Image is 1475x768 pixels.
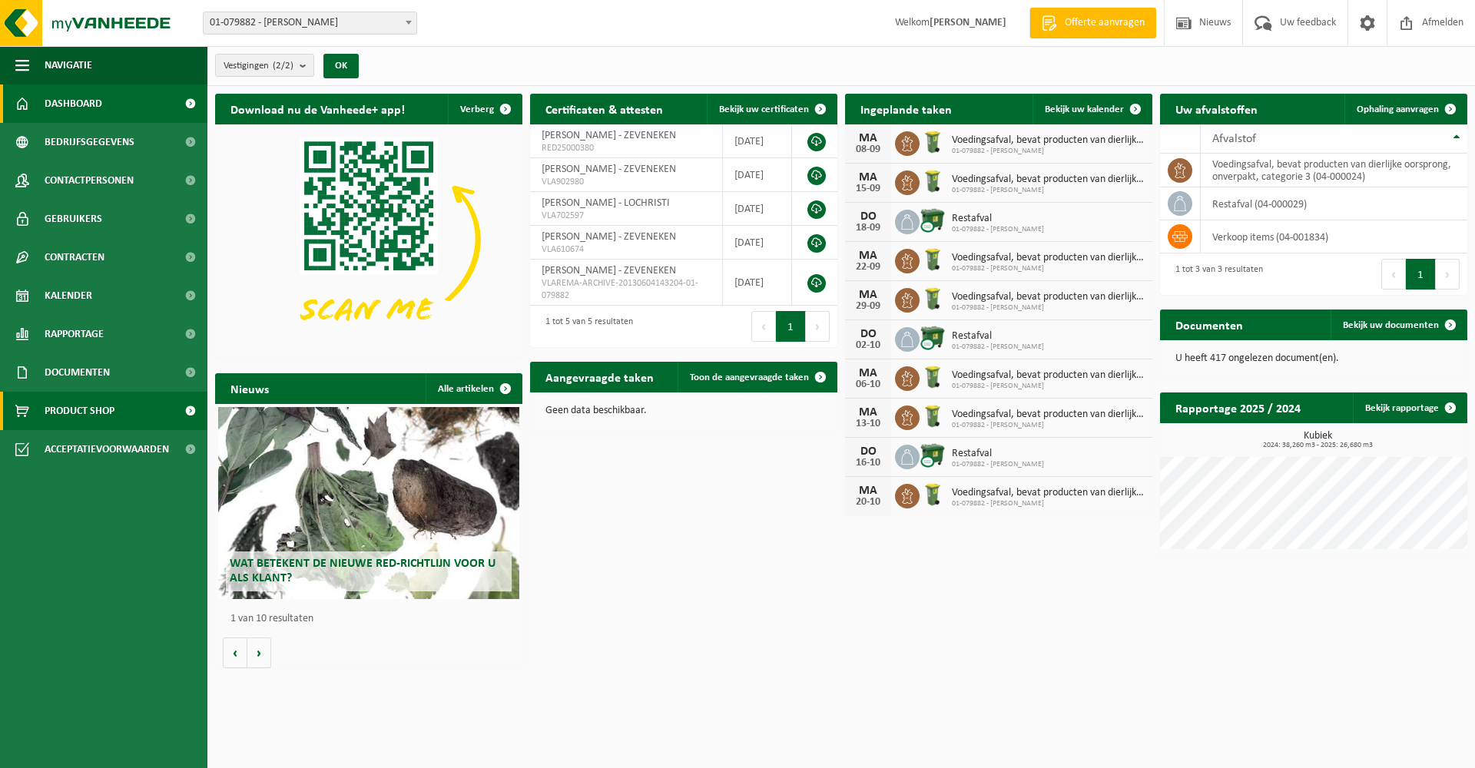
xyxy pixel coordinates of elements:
[952,147,1145,156] span: 01-079882 - [PERSON_NAME]
[45,276,92,315] span: Kalender
[952,382,1145,391] span: 01-079882 - [PERSON_NAME]
[845,94,967,124] h2: Ingeplande taken
[542,243,711,256] span: VLA610674
[247,637,271,668] button: Volgende
[1168,257,1263,291] div: 1 tot 3 van 3 resultaten
[1160,392,1316,422] h2: Rapportage 2025 / 2024
[853,250,883,262] div: MA
[690,372,809,382] span: Toon de aangevraagde taken
[1029,8,1156,38] a: Offerte aanvragen
[203,12,417,35] span: 01-079882 - PAUWELS FILIP - ZEVENEKEN
[530,94,678,124] h2: Certificaten & attesten
[223,637,247,668] button: Vorige
[952,487,1145,499] span: Voedingsafval, bevat producten van dierlijke oorsprong, onverpakt, categorie 3
[723,158,792,192] td: [DATE]
[1160,94,1273,124] h2: Uw afvalstoffen
[853,406,883,419] div: MA
[460,104,494,114] span: Verberg
[215,124,522,355] img: Download de VHEPlus App
[545,406,822,416] p: Geen data beschikbaar.
[542,130,676,141] span: [PERSON_NAME] - ZEVENEKEN
[723,192,792,226] td: [DATE]
[853,497,883,508] div: 20-10
[1331,310,1466,340] a: Bekijk uw documenten
[204,12,416,34] span: 01-079882 - PAUWELS FILIP - ZEVENEKEN
[426,373,521,404] a: Alle artikelen
[45,161,134,200] span: Contactpersonen
[853,132,883,144] div: MA
[218,407,519,599] a: Wat betekent de nieuwe RED-richtlijn voor u als klant?
[952,330,1044,343] span: Restafval
[542,210,711,222] span: VLA702597
[1160,310,1258,339] h2: Documenten
[952,369,1145,382] span: Voedingsafval, bevat producten van dierlijke oorsprong, onverpakt, categorie 3
[853,301,883,312] div: 29-09
[1381,259,1406,290] button: Previous
[952,499,1145,508] span: 01-079882 - [PERSON_NAME]
[1032,94,1151,124] a: Bekijk uw kalender
[952,291,1145,303] span: Voedingsafval, bevat producten van dierlijke oorsprong, onverpakt, categorie 3
[542,142,711,154] span: RED25000380
[920,364,946,390] img: WB-0140-HPE-GN-50
[530,362,669,392] h2: Aangevraagde taken
[542,277,711,302] span: VLAREMA-ARCHIVE-20130604143204-01-079882
[1353,392,1466,423] a: Bekijk rapportage
[542,197,670,209] span: [PERSON_NAME] - LOCHRISTI
[853,485,883,497] div: MA
[1201,154,1467,187] td: voedingsafval, bevat producten van dierlijke oorsprong, onverpakt, categorie 3 (04-000024)
[853,340,883,351] div: 02-10
[1175,353,1452,364] p: U heeft 417 ongelezen document(en).
[853,445,883,458] div: DO
[920,247,946,273] img: WB-0140-HPE-GN-50
[853,171,883,184] div: MA
[45,46,92,84] span: Navigatie
[952,448,1044,460] span: Restafval
[45,315,104,353] span: Rapportage
[952,186,1145,195] span: 01-079882 - [PERSON_NAME]
[45,200,102,238] span: Gebruikers
[853,379,883,390] div: 06-10
[853,367,883,379] div: MA
[920,168,946,194] img: WB-0140-HPE-GN-50
[853,144,883,155] div: 08-09
[920,325,946,351] img: WB-1100-CU
[719,104,809,114] span: Bekijk uw certificaten
[538,310,633,343] div: 1 tot 5 van 5 resultaten
[542,164,676,175] span: [PERSON_NAME] - ZEVENEKEN
[853,262,883,273] div: 22-09
[1168,442,1467,449] span: 2024: 38,260 m3 - 2025: 26,680 m3
[45,430,169,468] span: Acceptatievoorwaarden
[853,223,883,233] div: 18-09
[542,265,676,276] span: [PERSON_NAME] - ZEVENEKEN
[723,124,792,158] td: [DATE]
[215,54,314,77] button: Vestigingen(2/2)
[952,264,1145,273] span: 01-079882 - [PERSON_NAME]
[920,129,946,155] img: WB-0140-HPE-GN-50
[542,176,711,188] span: VLA902980
[1344,94,1466,124] a: Ophaling aanvragen
[751,311,776,342] button: Previous
[45,353,110,392] span: Documenten
[723,260,792,306] td: [DATE]
[1061,15,1149,31] span: Offerte aanvragen
[930,17,1006,28] strong: [PERSON_NAME]
[853,289,883,301] div: MA
[1343,320,1439,330] span: Bekijk uw documenten
[853,328,883,340] div: DO
[448,94,521,124] button: Verberg
[1201,220,1467,253] td: verkoop items (04-001834)
[920,442,946,468] img: WB-1100-CU
[920,482,946,508] img: WB-0140-HPE-GN-50
[224,55,293,78] span: Vestigingen
[230,558,496,584] span: Wat betekent de nieuwe RED-richtlijn voor u als klant?
[230,614,515,624] p: 1 van 10 resultaten
[542,231,676,243] span: [PERSON_NAME] - ZEVENEKEN
[1406,259,1436,290] button: 1
[952,174,1145,186] span: Voedingsafval, bevat producten van dierlijke oorsprong, onverpakt, categorie 3
[952,343,1044,352] span: 01-079882 - [PERSON_NAME]
[678,362,836,392] a: Toon de aangevraagde taken
[853,210,883,223] div: DO
[952,303,1145,313] span: 01-079882 - [PERSON_NAME]
[853,184,883,194] div: 15-09
[952,213,1044,225] span: Restafval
